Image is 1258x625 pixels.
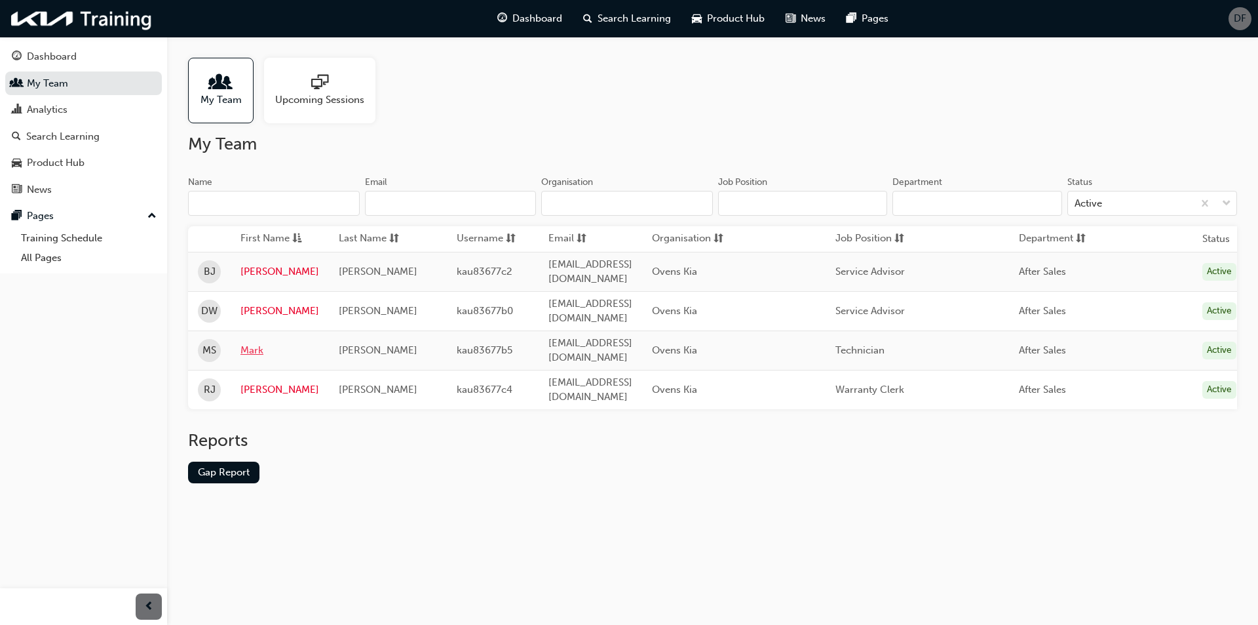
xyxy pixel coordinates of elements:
[339,231,387,247] span: Last Name
[1202,263,1236,281] div: Active
[339,231,411,247] button: Last Namesorting-icon
[1019,305,1066,317] span: After Sales
[16,228,162,249] a: Training Schedule
[5,42,162,204] button: DashboardMy TeamAnalyticsSearch LearningProduct HubNews
[718,191,888,216] input: Job Position
[27,209,54,224] div: Pages
[497,10,507,27] span: guage-icon
[548,376,632,403] span: [EMAIL_ADDRESS][DOMAIN_NAME]
[1076,231,1086,247] span: sorting-icon
[892,176,942,189] div: Department
[240,382,319,397] a: [PERSON_NAME]
[1019,266,1066,277] span: After Sales
[1019,231,1073,247] span: Department
[835,266,905,277] span: Service Advisor
[835,344,885,356] span: Technician
[1202,342,1236,359] div: Active
[27,102,67,117] div: Analytics
[775,5,836,32] a: news-iconNews
[339,344,417,356] span: [PERSON_NAME]
[188,191,360,216] input: Name
[894,231,904,247] span: sorting-icon
[365,191,537,216] input: Email
[5,204,162,228] button: Pages
[12,184,22,196] span: news-icon
[835,384,904,395] span: Warranty Clerk
[204,264,216,279] span: BJ
[457,305,513,317] span: kau83677b0
[583,10,592,27] span: search-icon
[240,231,290,247] span: First Name
[365,176,387,189] div: Email
[457,231,529,247] button: Usernamesorting-icon
[12,51,22,63] span: guage-icon
[16,248,162,268] a: All Pages
[652,384,697,395] span: Ovens Kia
[292,231,302,247] span: asc-icon
[12,157,22,169] span: car-icon
[835,231,892,247] span: Job Position
[457,344,512,356] span: kau83677b5
[1202,232,1230,247] th: Status
[577,231,586,247] span: sorting-icon
[652,305,697,317] span: Ovens Kia
[1222,195,1231,212] span: down-icon
[200,92,242,108] span: My Team
[1229,7,1251,30] button: DF
[188,176,212,189] div: Name
[27,182,52,197] div: News
[801,11,826,26] span: News
[541,176,593,189] div: Organisation
[201,304,218,319] span: DW
[27,155,85,171] div: Product Hub
[457,266,512,277] span: kau83677c2
[707,11,765,26] span: Product Hub
[457,231,503,247] span: Username
[1075,196,1102,211] div: Active
[652,344,697,356] span: Ovens Kia
[692,10,702,27] span: car-icon
[835,305,905,317] span: Service Advisor
[188,58,264,123] a: My Team
[240,231,313,247] button: First Nameasc-icon
[389,231,399,247] span: sorting-icon
[652,231,711,247] span: Organisation
[512,11,562,26] span: Dashboard
[718,176,767,189] div: Job Position
[311,74,328,92] span: sessionType_ONLINE_URL-icon
[188,134,1237,155] h2: My Team
[892,191,1062,216] input: Department
[204,382,216,397] span: RJ
[144,599,154,615] span: prev-icon
[12,131,21,143] span: search-icon
[1019,384,1066,395] span: After Sales
[27,49,77,64] div: Dashboard
[339,384,417,395] span: [PERSON_NAME]
[240,304,319,319] a: [PERSON_NAME]
[240,343,319,358] a: Mark
[339,305,417,317] span: [PERSON_NAME]
[1019,344,1066,356] span: After Sales
[5,71,162,96] a: My Team
[5,125,162,149] a: Search Learning
[12,211,22,222] span: pages-icon
[212,74,229,92] span: people-icon
[202,343,216,358] span: MS
[188,462,259,483] a: Gap Report
[548,337,632,364] span: [EMAIL_ADDRESS][DOMAIN_NAME]
[714,231,723,247] span: sorting-icon
[652,231,724,247] button: Organisationsorting-icon
[573,5,681,32] a: search-iconSearch Learning
[548,231,574,247] span: Email
[836,5,899,32] a: pages-iconPages
[7,5,157,32] img: kia-training
[5,178,162,202] a: News
[147,208,157,225] span: up-icon
[26,129,100,144] div: Search Learning
[264,58,386,123] a: Upcoming Sessions
[541,191,713,216] input: Organisation
[1019,231,1091,247] button: Departmentsorting-icon
[681,5,775,32] a: car-iconProduct Hub
[12,104,22,116] span: chart-icon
